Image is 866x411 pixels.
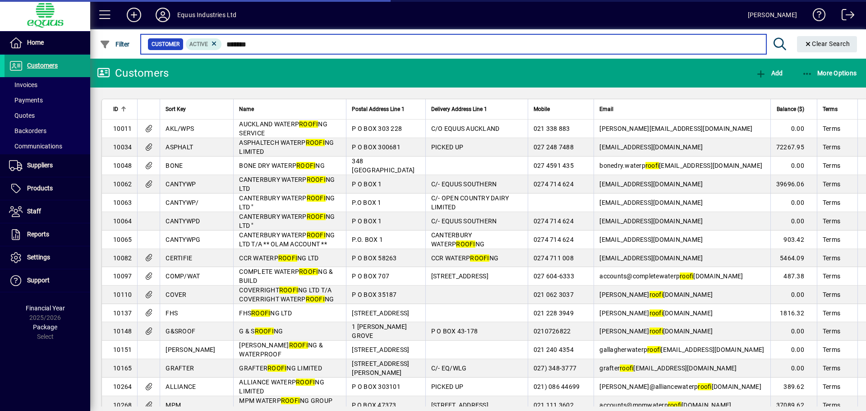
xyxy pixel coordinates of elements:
span: 10034 [113,143,132,151]
span: BONE DRY WATERP NG [239,162,325,169]
span: Sort Key [166,104,186,114]
em: roofi [620,365,633,372]
span: Terms [823,254,840,263]
span: 10097 [113,272,132,280]
span: accounts@mpmwaterp [DOMAIN_NAME] [599,402,731,409]
span: GRAFTER [166,365,194,372]
span: [PERSON_NAME] [DOMAIN_NAME] [599,328,713,335]
em: ROOFI [307,213,326,220]
span: 027 604-6333 [534,272,574,280]
span: More Options [802,69,857,77]
em: roofi [649,291,663,298]
a: Products [5,177,90,200]
span: Terms [823,272,840,281]
span: [PERSON_NAME]@alliancewaterp [DOMAIN_NAME] [599,383,761,390]
span: PICKED UP [431,383,463,390]
em: ROOFI [251,309,270,317]
span: Staff [27,208,41,215]
a: Staff [5,200,90,223]
span: FHS NG LTD [239,309,292,317]
span: CANTYWP/ [166,199,198,206]
mat-chip: Activation Status: Active [186,38,222,50]
span: P O BOX 58263 [352,254,396,262]
span: 10148 [113,328,132,335]
span: Customer [152,40,180,49]
em: roofi [649,309,663,317]
em: roofi [645,162,659,169]
span: Terms [823,180,840,189]
span: Terms [823,235,840,244]
span: Terms [823,290,840,299]
span: Email [599,104,613,114]
span: Delivery Address Line 1 [431,104,487,114]
span: 0274 714 624 [534,217,574,225]
em: roofi [647,346,661,353]
td: 0.00 [770,194,817,212]
span: P.O BOX 1 [352,199,381,206]
a: Reports [5,223,90,246]
span: [STREET_ADDRESS] [431,402,488,409]
span: 10062 [113,180,132,188]
em: roofi [698,383,711,390]
a: Communications [5,139,90,154]
span: P O BOX 1 [352,217,382,225]
a: Knowledge Base [806,2,826,31]
td: 0.00 [770,212,817,231]
span: [EMAIL_ADDRESS][DOMAIN_NAME] [599,143,703,151]
span: Add [755,69,783,77]
span: 021 062 3037 [534,291,574,298]
span: 0274 714 624 [534,180,574,188]
span: [EMAIL_ADDRESS][DOMAIN_NAME] [599,254,703,262]
button: Add [120,7,148,23]
span: P O BOX 303101 [352,383,401,390]
span: [PERSON_NAME] [166,346,215,353]
a: Invoices [5,77,90,92]
span: 027 4591 435 [534,162,574,169]
em: ROOFI [307,231,326,239]
span: P O BOX 43-178 [431,328,478,335]
td: 487.38 [770,267,817,286]
span: 348 [GEOGRAPHIC_DATA] [352,157,415,174]
span: Filter [100,41,130,48]
span: Home [27,39,44,46]
span: Quotes [9,112,35,119]
span: AKL/WPS [166,125,194,132]
div: Equus Industries Ltd [177,8,237,22]
a: Home [5,32,90,54]
span: CANTERBURY WATERP NG LTD [239,176,335,192]
td: 0.00 [770,120,817,138]
span: 0274 711 008 [534,254,574,262]
span: P O BOX 35187 [352,291,396,298]
em: ROOFI [470,254,489,262]
em: ROOFI [306,139,325,146]
span: CANTYWPD [166,217,200,225]
span: Terms [823,161,840,170]
span: 10065 [113,236,132,243]
a: Quotes [5,108,90,123]
div: Customers [97,66,169,80]
span: Terms [823,345,840,354]
span: Terms [823,198,840,207]
span: 10063 [113,199,132,206]
div: Balance ($) [776,104,812,114]
button: Add [753,65,785,81]
td: 389.62 [770,378,817,396]
span: CCR WATERP NG LTD [239,254,318,262]
em: ROOFI [307,194,326,202]
span: AUCKLAND WATERP NG SERVICE [239,120,327,137]
em: roofi [680,272,693,280]
em: ROOFI [278,254,297,262]
span: C/O EQUUS AUCKLAND [431,125,500,132]
div: Mobile [534,104,589,114]
div: [PERSON_NAME] [748,8,797,22]
a: Logout [835,2,855,31]
span: Support [27,277,50,284]
em: ROOFI [296,379,315,386]
span: 10011 [113,125,132,132]
span: gallagherwaterp [EMAIL_ADDRESS][DOMAIN_NAME] [599,346,764,353]
span: CANTERBURY WATERP NG LTD " [239,213,335,229]
span: 10268 [113,402,132,409]
span: 10165 [113,365,132,372]
span: [PERSON_NAME][EMAIL_ADDRESS][DOMAIN_NAME] [599,125,752,132]
span: Package [33,323,57,331]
